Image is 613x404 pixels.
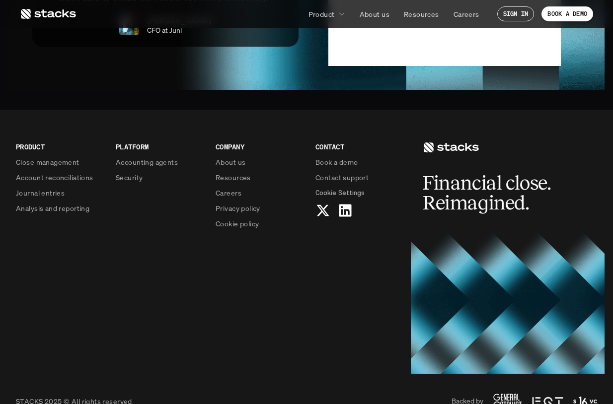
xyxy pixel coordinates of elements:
[116,172,204,183] a: Security
[398,5,445,23] a: Resources
[541,6,593,21] a: BOOK A DEMO
[116,172,143,183] p: Security
[216,203,304,213] a: Privacy policy
[547,10,587,17] p: BOOK A DEMO
[116,141,204,152] p: PLATFORM
[315,157,403,167] a: Book a demo
[315,188,365,198] button: Cookie Trigger
[16,157,79,167] p: Close management
[503,10,529,17] p: SIGN IN
[315,172,369,183] p: Contact support
[448,5,485,23] a: Careers
[216,141,304,152] p: COMPANY
[216,218,304,229] a: Cookie policy
[216,218,259,229] p: Cookie policy
[360,9,389,19] p: About us
[308,9,335,19] p: Product
[315,157,358,167] p: Book a demo
[216,172,304,183] a: Resources
[216,172,251,183] p: Resources
[216,188,304,198] a: Careers
[497,6,535,21] a: SIGN IN
[16,188,65,198] p: Journal entries
[454,9,479,19] p: Careers
[315,141,403,152] p: CONTACT
[315,188,365,198] span: Cookie Settings
[16,172,93,183] p: Account reconciliations
[116,157,204,167] a: Accounting agents
[16,172,104,183] a: Account reconciliations
[116,157,178,167] p: Accounting agents
[216,188,241,198] p: Careers
[216,203,260,213] p: Privacy policy
[16,203,89,213] p: Analysis and reporting
[147,26,182,35] p: CFO at Juni
[216,157,304,167] a: About us
[16,157,104,167] a: Close management
[354,5,395,23] a: About us
[216,157,245,167] p: About us
[16,188,104,198] a: Journal entries
[117,189,161,196] a: Privacy Policy
[16,141,104,152] p: PRODUCT
[423,173,572,213] h2: Financial close. Reimagined.
[16,203,104,213] a: Analysis and reporting
[315,172,403,183] a: Contact support
[404,9,439,19] p: Resources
